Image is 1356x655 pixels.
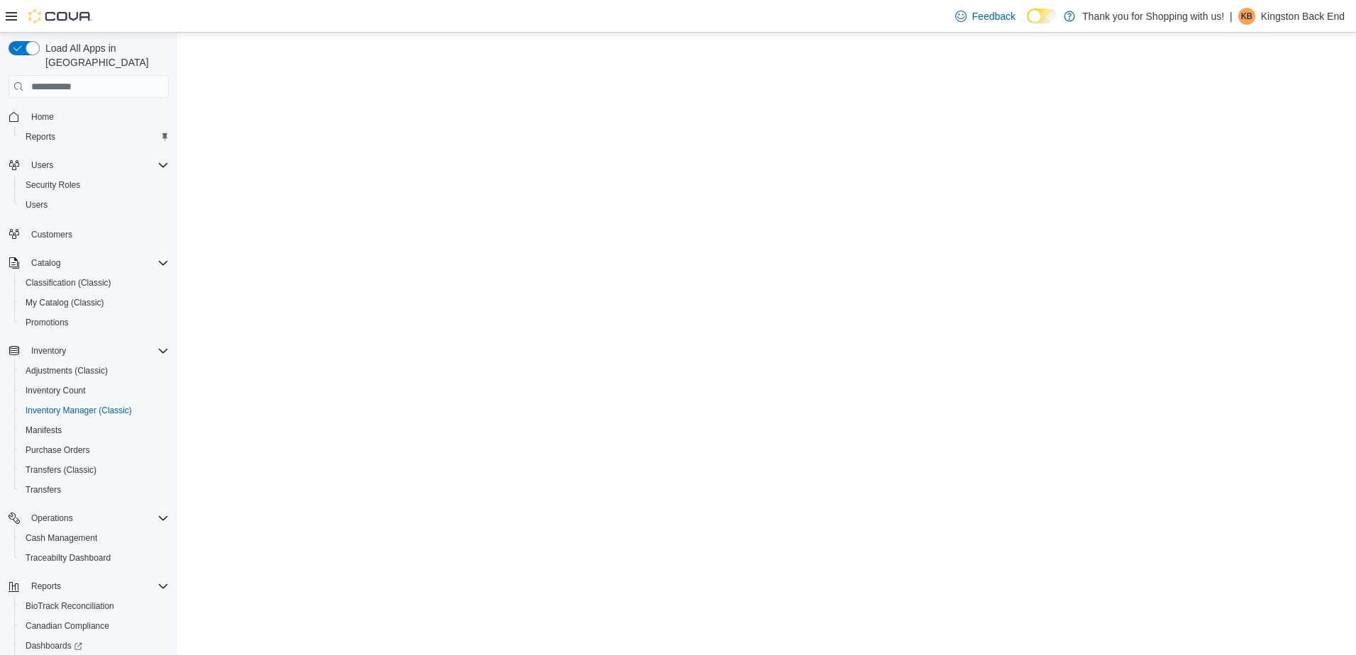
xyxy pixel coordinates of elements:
span: Purchase Orders [26,444,90,456]
span: Catalog [31,257,60,269]
span: Traceabilty Dashboard [20,549,169,566]
button: BioTrack Reconciliation [14,596,174,616]
button: Canadian Compliance [14,616,174,636]
a: Promotions [20,314,74,331]
span: Cash Management [20,530,169,547]
span: Inventory Count [20,382,169,399]
a: Manifests [20,422,67,439]
p: | [1230,8,1233,25]
span: Users [26,157,169,174]
span: Inventory Manager (Classic) [20,402,169,419]
span: Users [20,196,169,213]
a: Transfers (Classic) [20,461,102,478]
a: Users [20,196,53,213]
span: Reports [26,578,169,595]
button: Inventory Manager (Classic) [14,401,174,420]
span: Inventory Count [26,385,86,396]
button: Classification (Classic) [14,273,174,293]
span: Adjustments (Classic) [20,362,169,379]
button: Reports [26,578,67,595]
span: Inventory [26,342,169,359]
span: Users [31,159,53,171]
button: Purchase Orders [14,440,174,460]
span: Inventory [31,345,66,357]
button: Users [14,195,174,215]
span: KB [1241,8,1252,25]
span: Canadian Compliance [20,617,169,634]
a: Purchase Orders [20,442,96,459]
span: Manifests [20,422,169,439]
p: Kingston Back End [1261,8,1345,25]
p: Thank you for Shopping with us! [1082,8,1224,25]
button: Security Roles [14,175,174,195]
span: Users [26,199,48,211]
button: Home [3,106,174,127]
button: Inventory Count [14,381,174,401]
button: My Catalog (Classic) [14,293,174,313]
span: Canadian Compliance [26,620,109,632]
span: Customers [26,225,169,242]
span: Dashboards [20,637,169,654]
span: Reports [31,581,61,592]
input: Dark Mode [1027,9,1057,23]
a: Adjustments (Classic) [20,362,113,379]
span: Transfers [20,481,169,498]
span: Manifests [26,425,62,436]
span: Operations [31,513,73,524]
a: BioTrack Reconciliation [20,598,120,615]
span: Operations [26,510,169,527]
a: Cash Management [20,530,103,547]
button: Catalog [3,253,174,273]
span: Purchase Orders [20,442,169,459]
span: Feedback [972,9,1016,23]
button: Cash Management [14,528,174,548]
span: My Catalog (Classic) [20,294,169,311]
a: Inventory Count [20,382,91,399]
button: Reports [3,576,174,596]
span: BioTrack Reconciliation [26,600,114,612]
span: Cash Management [26,532,97,544]
button: Adjustments (Classic) [14,361,174,381]
span: Home [26,108,169,125]
span: Transfers [26,484,61,496]
button: Customers [3,223,174,244]
span: Home [31,111,54,123]
span: Classification (Classic) [26,277,111,289]
span: Promotions [20,314,169,331]
img: Cova [28,9,92,23]
a: Customers [26,226,78,243]
a: Classification (Classic) [20,274,117,291]
span: Reports [26,131,55,142]
a: Canadian Compliance [20,617,115,634]
span: Customers [31,229,72,240]
span: Security Roles [20,177,169,194]
a: My Catalog (Classic) [20,294,110,311]
a: Dashboards [20,637,88,654]
a: Reports [20,128,61,145]
button: Users [26,157,59,174]
span: Dashboards [26,640,82,651]
button: Transfers (Classic) [14,460,174,480]
button: Promotions [14,313,174,332]
button: Traceabilty Dashboard [14,548,174,568]
span: Classification (Classic) [20,274,169,291]
span: Dark Mode [1027,23,1028,24]
button: Operations [26,510,79,527]
span: BioTrack Reconciliation [20,598,169,615]
a: Inventory Manager (Classic) [20,402,138,419]
a: Transfers [20,481,67,498]
span: Promotions [26,317,69,328]
button: Inventory [3,341,174,361]
button: Inventory [26,342,72,359]
button: Operations [3,508,174,528]
div: Kingston Back End [1238,8,1255,25]
span: Reports [20,128,169,145]
span: Catalog [26,254,169,271]
a: Home [26,108,60,125]
span: Adjustments (Classic) [26,365,108,376]
span: Security Roles [26,179,80,191]
a: Feedback [950,2,1021,30]
a: Security Roles [20,177,86,194]
button: Transfers [14,480,174,500]
button: Manifests [14,420,174,440]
